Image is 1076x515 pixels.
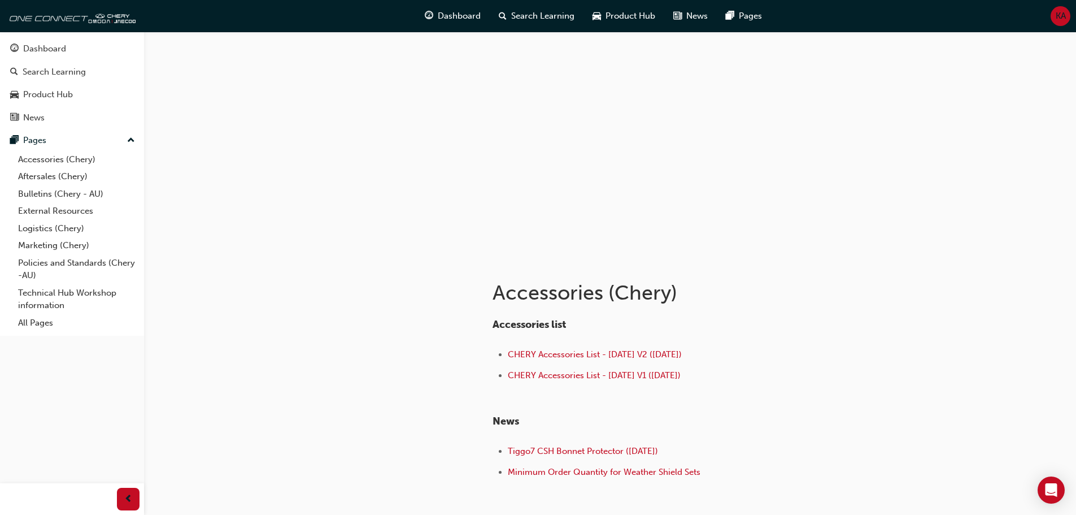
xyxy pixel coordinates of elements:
span: Pages [739,10,762,23]
a: Logistics (Chery) [14,220,140,237]
a: search-iconSearch Learning [490,5,583,28]
span: car-icon [10,90,19,100]
button: KA [1051,6,1070,26]
div: Pages [23,134,46,147]
a: Search Learning [5,62,140,83]
span: Dashboard [438,10,481,23]
a: Marketing (Chery) [14,237,140,254]
span: guage-icon [425,9,433,23]
span: Product Hub [605,10,655,23]
button: DashboardSearch LearningProduct HubNews [5,36,140,130]
a: Accessories (Chery) [14,151,140,168]
a: External Resources [14,202,140,220]
div: Open Intercom Messenger [1038,477,1065,504]
a: Product Hub [5,84,140,105]
span: Search Learning [511,10,574,23]
a: guage-iconDashboard [416,5,490,28]
span: news-icon [10,113,19,123]
span: search-icon [499,9,507,23]
a: Minimum Order Quantity for Weather Shield Sets [508,467,700,477]
a: CHERY Accessories List - [DATE] V1 ([DATE]) [508,370,681,380]
span: search-icon [10,67,18,77]
span: up-icon [127,133,135,148]
span: News [686,10,708,23]
a: Policies and Standards (Chery -AU) [14,254,140,284]
span: pages-icon [10,136,19,146]
div: Dashboard [23,42,66,55]
div: Search Learning [23,66,86,79]
a: Tiggo7 CSH Bonnet Protector ([DATE]) [508,446,658,456]
a: pages-iconPages [717,5,771,28]
span: guage-icon [10,44,19,54]
a: Dashboard [5,38,140,59]
span: pages-icon [726,9,734,23]
span: news-icon [673,9,682,23]
div: Product Hub [23,88,73,101]
a: Aftersales (Chery) [14,168,140,185]
img: oneconnect [6,5,136,27]
span: car-icon [593,9,601,23]
div: News [23,111,45,124]
a: Technical Hub Workshop information [14,284,140,314]
button: Pages [5,130,140,151]
a: CHERY Accessories List - [DATE] V2 ([DATE]) [508,349,682,360]
span: prev-icon [124,492,133,507]
h1: Accessories (Chery) [493,280,863,305]
a: news-iconNews [664,5,717,28]
a: car-iconProduct Hub [583,5,664,28]
a: All Pages [14,314,140,332]
a: News [5,107,140,128]
span: Accessories list [493,318,566,331]
span: News [493,415,519,427]
a: Bulletins (Chery - AU) [14,185,140,203]
span: KA [1056,10,1066,23]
